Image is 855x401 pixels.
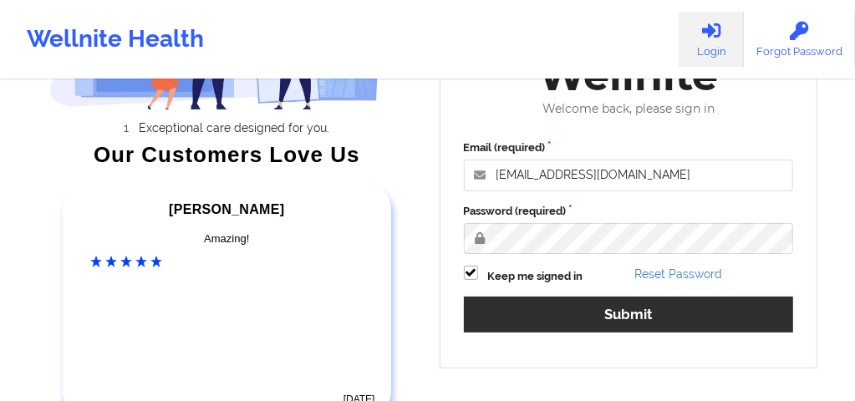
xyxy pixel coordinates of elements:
a: Reset Password [634,267,722,281]
button: Submit [464,297,794,332]
a: Login [679,12,744,67]
a: Forgot Password [744,12,855,67]
input: Email address [464,160,794,191]
span: [PERSON_NAME] [169,202,284,216]
li: Exceptional care designed for you. [64,121,405,135]
label: Password (required) [464,203,794,220]
div: Welcome back, please sign in [452,102,806,116]
div: Our Customers Love Us [49,146,405,163]
label: Email (required) [464,140,794,156]
div: Amazing! [90,231,364,247]
label: Keep me signed in [488,268,583,285]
